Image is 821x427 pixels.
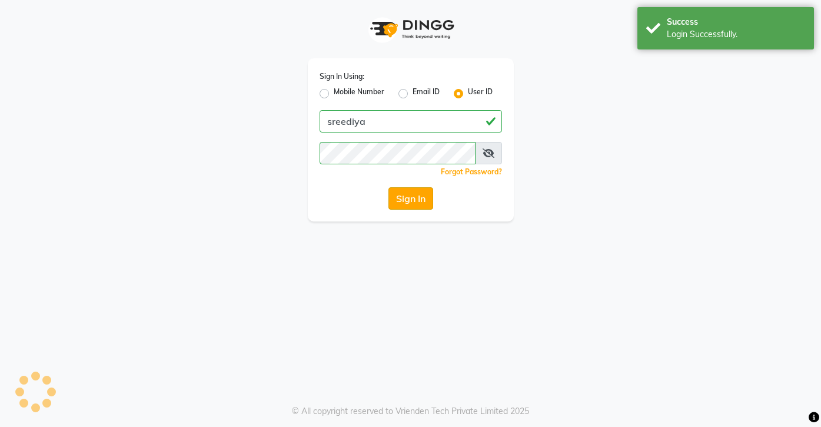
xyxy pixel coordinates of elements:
label: User ID [468,87,493,101]
div: Login Successfully. [667,28,805,41]
img: logo1.svg [364,12,458,47]
a: Forgot Password? [441,167,502,176]
label: Mobile Number [334,87,384,101]
label: Email ID [413,87,440,101]
input: Username [320,110,502,133]
input: Username [320,142,476,164]
label: Sign In Using: [320,71,364,82]
div: Success [667,16,805,28]
button: Sign In [388,187,433,210]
